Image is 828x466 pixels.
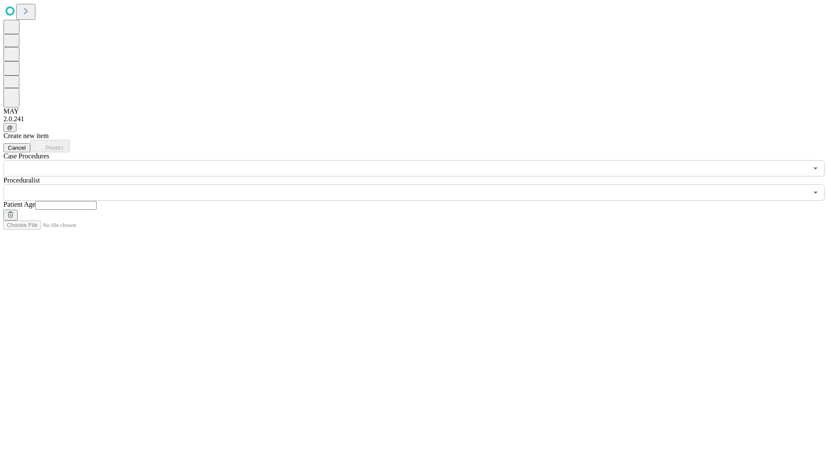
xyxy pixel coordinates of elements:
[809,162,822,174] button: Open
[809,186,822,198] button: Open
[3,107,825,115] div: MAY
[7,124,13,131] span: @
[8,145,26,151] span: Cancel
[3,123,16,132] button: @
[30,140,70,152] button: Predict
[3,132,49,139] span: Create new item
[3,152,49,160] span: Scheduled Procedure
[3,176,40,184] span: Proceduralist
[45,145,63,151] span: Predict
[3,201,35,208] span: Patient Age
[3,143,30,152] button: Cancel
[3,115,825,123] div: 2.0.241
